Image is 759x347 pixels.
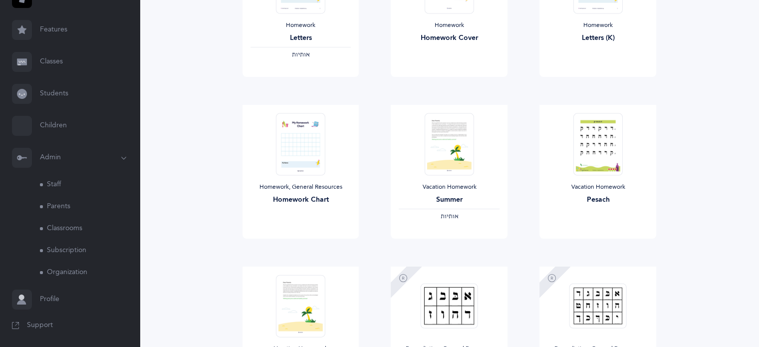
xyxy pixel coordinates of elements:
[251,183,351,191] div: Homework, General Resources
[40,218,140,240] a: Classrooms
[276,113,325,175] img: My_Homework_Chart_1_thumbnail_1716209946.png
[399,21,500,29] div: Homework
[27,321,53,331] span: Support
[40,240,140,262] a: Subscription
[40,196,140,218] a: Parents
[40,262,140,284] a: Organization
[547,195,648,205] div: Pesach
[399,195,500,205] div: Summer
[251,33,351,43] div: Letters
[40,174,140,196] a: Staff
[421,283,478,329] img: Letters_flashcards_Large_thumbnail_1612303125.png
[547,33,648,43] div: Letters (K)
[399,183,500,191] div: Vacation Homework
[251,21,351,29] div: Homework
[569,283,627,329] img: Letters_Flashcards_Mini_thumbnail_1612303140.png
[573,113,622,175] img: Pesach_EN_thumbnail_1743021875.png
[276,275,325,337] img: Alternate_Summer_Note_thumbnail_1749564978.png
[547,183,648,191] div: Vacation Homework
[251,195,351,205] div: Homework Chart
[399,33,500,43] div: Homework Cover
[440,213,458,220] span: ‫אותיות‬
[291,51,309,58] span: ‫אותיות‬
[547,21,648,29] div: Homework
[425,113,474,175] img: Summer_L1_LetterFluency_thumbnail_1685022893.png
